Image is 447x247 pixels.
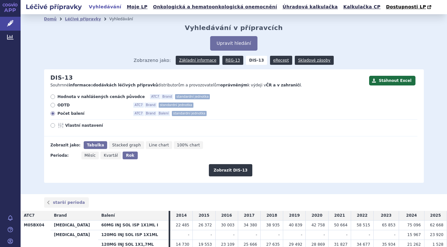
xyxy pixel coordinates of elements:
[399,211,424,220] td: 2024
[51,221,98,230] th: [MEDICAL_DATA]
[151,3,279,11] a: Onkologická a hematoonkologická onemocnění
[87,3,123,11] a: Vyhledávání
[221,242,235,247] span: 23 109
[21,2,87,11] h2: Léčivé přípravky
[246,56,267,65] strong: DIS-13
[346,232,348,237] span: -
[244,223,257,227] span: 34 380
[221,223,235,227] span: 30 003
[386,4,426,9] span: Dostupnosti LP
[176,242,189,247] span: 14 730
[266,83,301,87] strong: ČR a v zahraničí
[149,143,169,147] span: Line chart
[289,223,302,227] span: 40 839
[170,211,193,220] td: 2014
[193,211,215,220] td: 2015
[295,56,333,65] a: Skladové zásoby
[44,197,89,208] a: starší perioda
[87,143,104,147] span: Tabulka
[161,94,173,99] span: Brand
[256,232,257,237] span: -
[134,56,171,65] span: Zobrazeno jako:
[133,111,144,116] span: ATC7
[312,242,325,247] span: 28 869
[98,221,169,230] th: 60MG INJ SOL ISP 1X1ML I
[51,74,73,81] h2: DIS-13
[222,56,243,65] a: REG-13
[266,223,280,227] span: 38 935
[281,3,340,11] a: Úhradová kalkulačka
[407,223,421,227] span: 75 096
[382,223,396,227] span: 65 853
[369,232,370,237] span: -
[278,232,280,237] span: -
[188,232,189,237] span: -
[176,223,189,227] span: 22 485
[51,152,78,159] div: Perioda:
[384,3,434,12] a: Dostupnosti LP
[150,94,161,99] span: ATC7
[238,211,260,220] td: 2017
[177,143,200,147] span: 100% chart
[283,211,306,220] td: 2019
[210,36,257,51] button: Upravit hledání
[199,223,212,227] span: 26 372
[312,223,325,227] span: 42 758
[233,232,234,237] span: -
[328,211,351,220] td: 2021
[58,103,128,108] span: ODTD
[209,164,252,176] button: Zobrazit DIS-13
[104,153,118,158] span: Kvartál
[430,223,443,227] span: 62 668
[306,211,328,220] td: 2020
[374,211,399,220] td: 2023
[244,242,257,247] span: 25 666
[175,94,210,99] span: standardní jednotka
[157,111,170,116] span: Balení
[334,223,348,227] span: 50 664
[430,232,443,237] span: 23 920
[210,232,212,237] span: -
[58,94,145,99] span: Hodnota v nahlášených cenách původce
[334,242,348,247] span: 31 827
[357,223,370,227] span: 58 515
[44,17,57,21] a: Domů
[433,242,443,247] span: 1 528
[199,242,212,247] span: 19 553
[394,232,396,237] span: -
[109,14,142,24] li: Vyhledávání
[185,24,283,32] h2: Vyhledávání v přípravcích
[215,211,238,220] td: 2016
[65,17,101,21] a: Léčivé přípravky
[93,83,158,87] strong: dodávkách léčivých přípravků
[112,143,141,147] span: Stacked graph
[54,213,67,218] span: Brand
[69,83,91,87] strong: informace
[424,211,447,220] td: 2025
[24,213,35,218] span: ATC7
[85,153,96,158] span: Měsíc
[266,242,280,247] span: 27 635
[270,56,292,65] a: eRecept
[98,230,169,240] th: 120MG INJ SOL ISP 1X1ML
[65,123,136,128] span: Vlastní nastavení
[172,111,207,116] span: standardní jednotka
[51,141,80,149] div: Zobrazit jako:
[301,232,302,237] span: -
[357,242,370,247] span: 34 677
[407,242,421,247] span: 21 262
[51,83,366,88] p: Souhrnné o distributorům a provozovatelům k výdeji v .
[407,232,421,237] span: 15 967
[260,211,283,220] td: 2018
[144,103,157,108] span: Brand
[125,3,149,11] a: Moje LP
[341,3,383,11] a: Kalkulačka CP
[101,213,115,218] span: Balení
[176,56,219,65] a: Základní informace
[289,242,302,247] span: 29 492
[323,232,325,237] span: -
[382,242,396,247] span: 35 934
[351,211,373,220] td: 2022
[126,153,134,158] span: Rok
[58,111,128,116] span: Počet balení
